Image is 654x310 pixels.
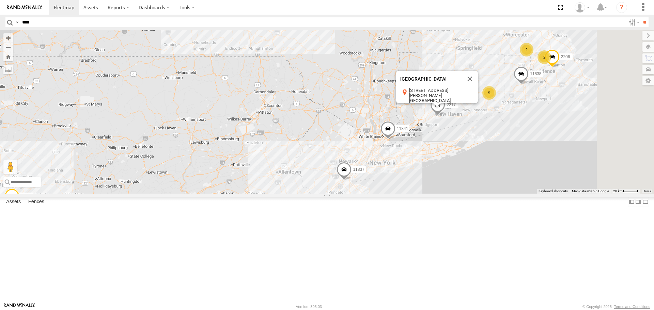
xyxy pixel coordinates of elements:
button: Zoom Home [3,52,13,61]
div: 2 [538,50,551,64]
a: Visit our Website [4,303,35,310]
label: Search Filter Options [626,17,641,27]
label: Fences [25,197,48,207]
label: Dock Summary Table to the Right [635,197,642,207]
label: Assets [3,197,24,207]
a: Terms and Conditions [614,305,650,309]
label: Dock Summary Table to the Left [628,197,635,207]
span: 20 km [613,189,623,193]
span: 11837 [353,167,364,172]
div: [GEOGRAPHIC_DATA] [400,77,462,82]
label: Map Settings [642,76,654,85]
button: Drag Pegman onto the map to open Street View [3,160,17,174]
div: [STREET_ADDRESS][PERSON_NAME] [409,88,470,98]
div: Version: 305.03 [296,305,322,309]
button: Keyboard shortcuts [539,189,568,194]
div: ryan phillips [572,2,592,13]
div: 2 [520,43,533,56]
span: Map data ©2025 Google [572,189,609,193]
button: Zoom in [3,33,13,43]
button: Zoom out [3,43,13,52]
i: ? [616,2,627,13]
span: 11838 [530,72,541,77]
div: © Copyright 2025 - [582,305,650,309]
a: Terms [644,190,651,192]
div: 5 [482,86,496,100]
img: rand-logo.svg [7,5,42,10]
div: Tweed New Haven Airport [396,71,478,103]
label: Measure [3,65,13,74]
span: 11841 [397,126,408,131]
button: Close [462,71,478,87]
div: [GEOGRAPHIC_DATA] [409,98,470,103]
label: Search Query [14,17,20,27]
span: 2206 [561,55,570,60]
label: Hide Summary Table [642,197,649,207]
span: 2217 [447,103,456,108]
button: Map Scale: 20 km per 42 pixels [611,189,640,194]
